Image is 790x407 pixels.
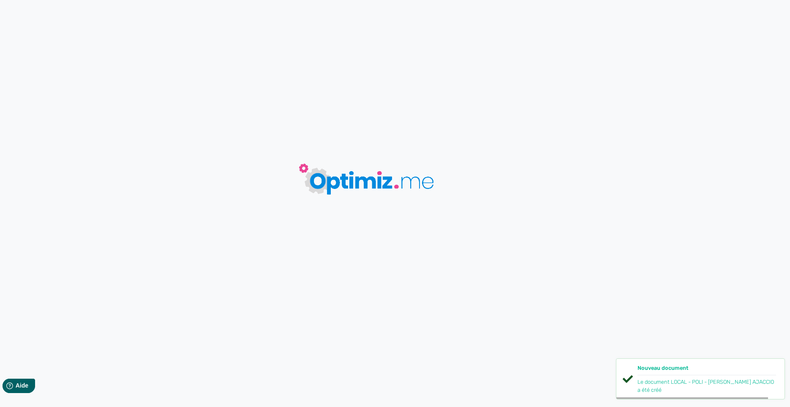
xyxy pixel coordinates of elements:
[43,7,56,14] span: Aide
[637,378,776,394] div: Le document LOCAL - POLI - KENNEDY AJACCIO a été créé
[277,142,467,214] img: loader-big-blue.gif
[637,364,776,375] div: Nouveau document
